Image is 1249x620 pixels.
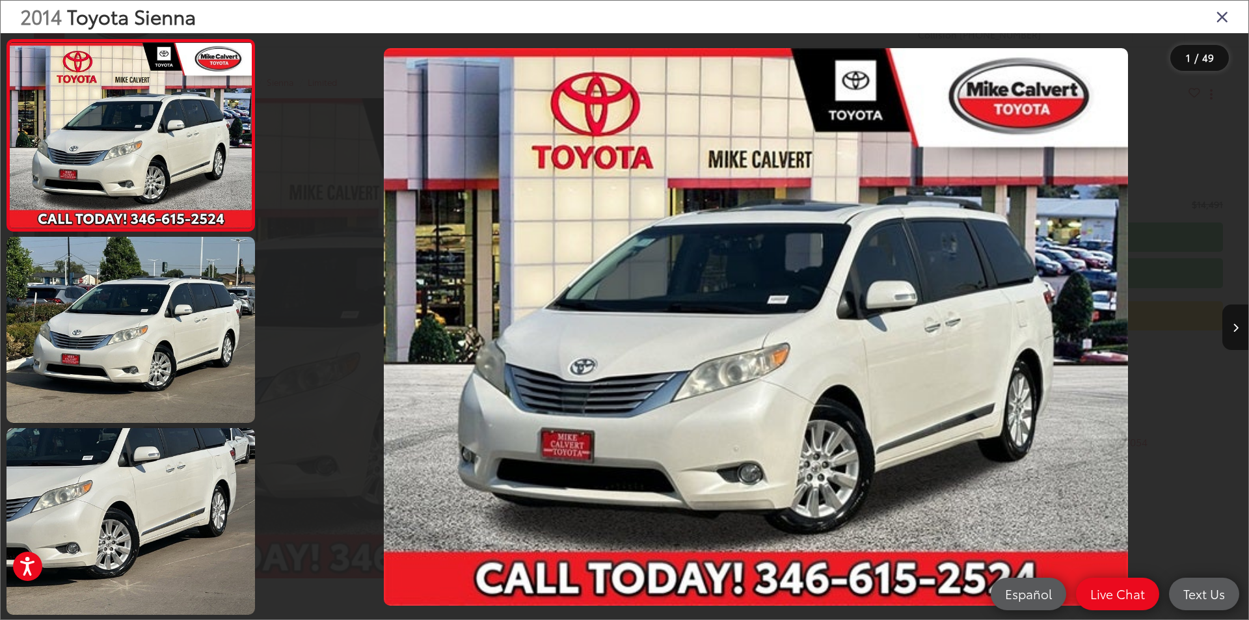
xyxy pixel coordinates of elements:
span: / [1193,53,1200,62]
a: Text Us [1169,578,1239,610]
span: Toyota Sienna [67,2,196,30]
img: 2014 Toyota Sienna Limited [7,43,254,228]
span: Live Chat [1084,586,1151,602]
div: 2014 Toyota Sienna Limited 0 [263,48,1248,606]
span: Español [999,586,1058,602]
i: Close gallery [1216,8,1229,25]
span: Text Us [1177,586,1231,602]
img: 2014 Toyota Sienna Limited [4,235,257,425]
span: 2014 [20,2,62,30]
span: 1 [1186,50,1190,64]
a: Español [991,578,1066,610]
img: 2014 Toyota Sienna Limited [384,48,1128,606]
img: 2014 Toyota Sienna Limited [4,427,257,617]
span: 49 [1202,50,1214,64]
a: Live Chat [1076,578,1159,610]
button: Next image [1222,304,1248,350]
